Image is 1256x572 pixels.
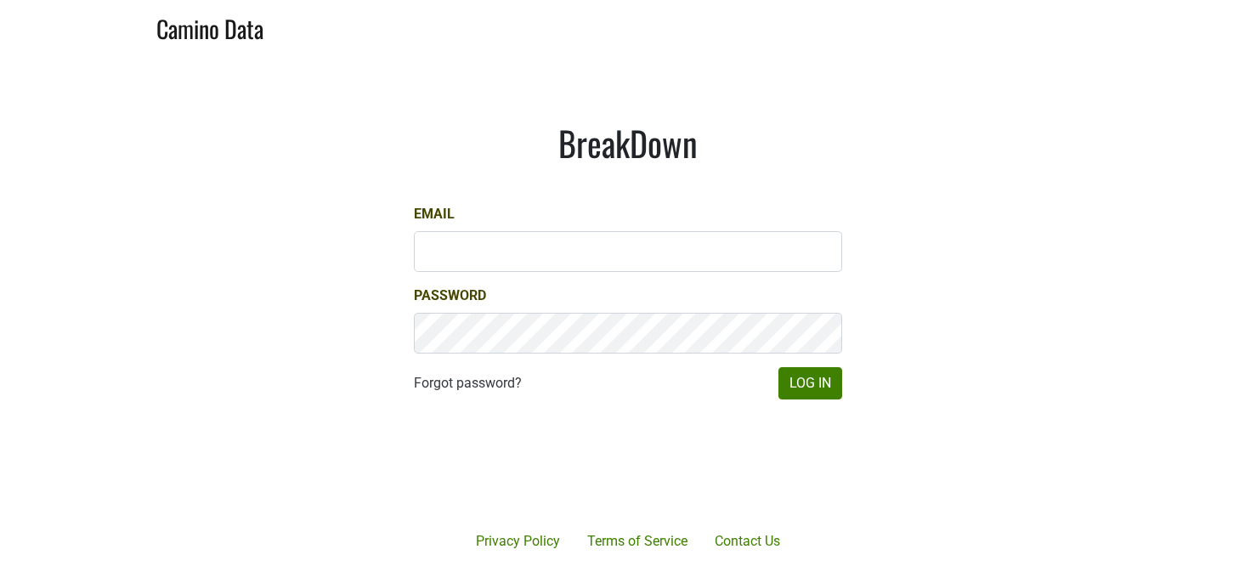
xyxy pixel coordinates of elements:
[414,286,486,306] label: Password
[778,367,842,399] button: Log In
[574,524,701,558] a: Terms of Service
[414,122,842,163] h1: BreakDown
[462,524,574,558] a: Privacy Policy
[414,204,455,224] label: Email
[156,7,263,47] a: Camino Data
[701,524,794,558] a: Contact Us
[414,373,522,394] a: Forgot password?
